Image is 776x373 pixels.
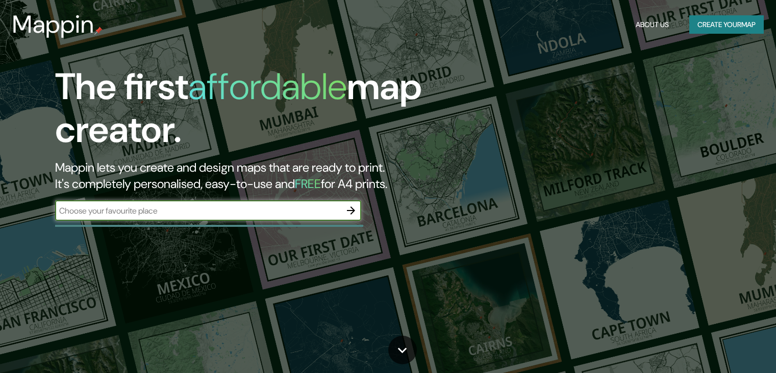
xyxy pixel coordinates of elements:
img: mappin-pin [94,27,103,35]
button: About Us [632,15,673,34]
h1: The first map creator. [55,65,443,159]
button: Create yourmap [689,15,764,34]
h5: FREE [295,176,321,192]
h3: Mappin [12,10,94,39]
h2: Mappin lets you create and design maps that are ready to print. It's completely personalised, eas... [55,159,443,192]
iframe: Help widget launcher [685,333,765,362]
input: Choose your favourite place [55,205,341,217]
h1: affordable [188,63,347,110]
